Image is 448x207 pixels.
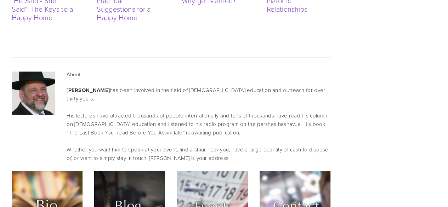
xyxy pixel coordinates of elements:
[67,86,110,94] strong: [PERSON_NAME]
[67,86,330,103] p: has been involved in the field of [DEMOGRAPHIC_DATA] education and outreach for over thirty years.
[67,145,330,162] p: Whether you want him to speak at your event, find a shiur near you, have a large quantity of cash...
[12,71,55,115] img: 14925528_203262856780880_7817450999216063088_n.jpg
[67,111,330,137] p: His lectures have attracted thousands of people internationally and tens of thousands have read h...
[67,71,330,77] h3: About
